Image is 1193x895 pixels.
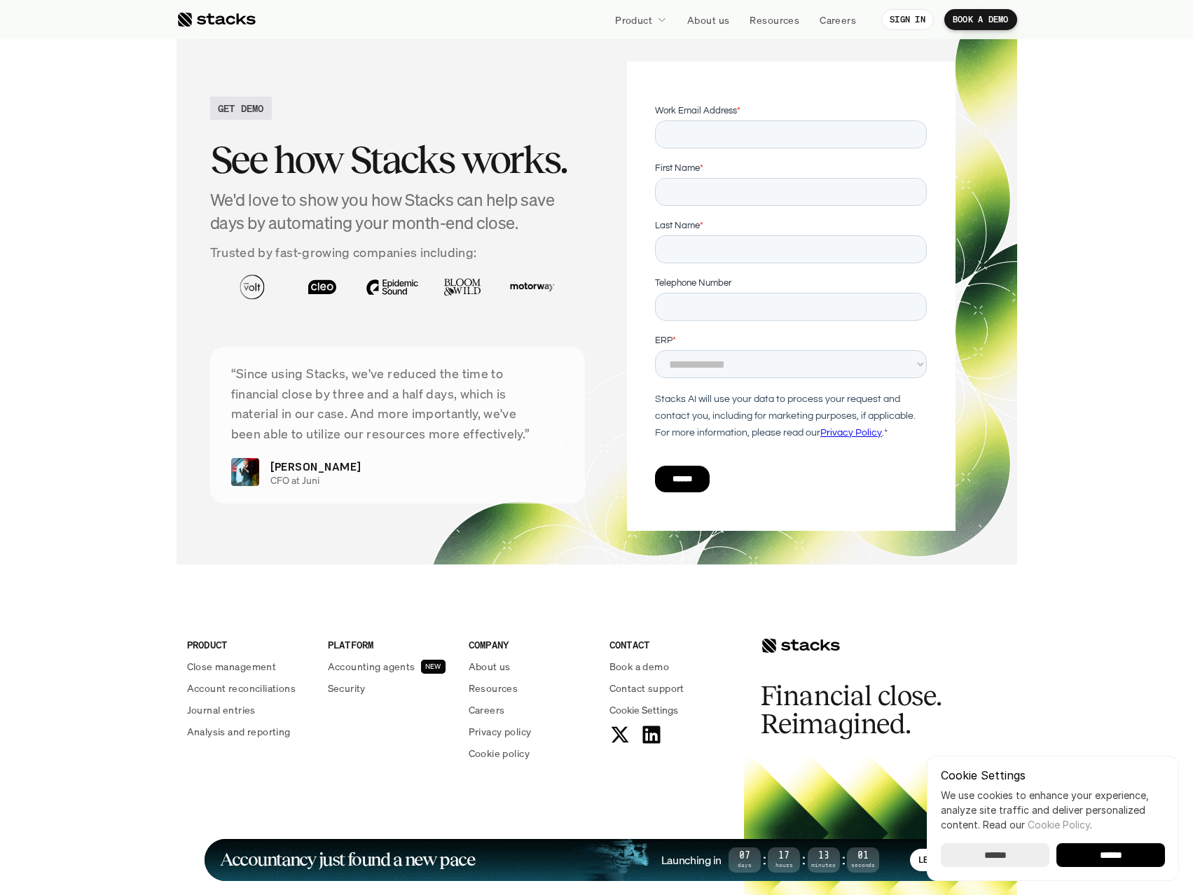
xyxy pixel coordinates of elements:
p: CONTACT [609,637,733,652]
a: Account reconciliations [187,681,311,695]
p: Journal entries [187,702,256,717]
span: Days [729,863,761,868]
p: Close management [187,659,277,674]
h2: Financial close. Reimagined. [761,682,971,738]
p: SIGN IN [890,15,925,25]
a: Careers [469,702,593,717]
p: Careers [469,702,505,717]
a: About us [469,659,593,674]
p: BOOK A DEMO [953,15,1009,25]
a: Resources [469,681,593,695]
span: Minutes [808,863,840,868]
p: Cookie Settings [941,770,1165,781]
a: BOOK A DEMO [944,9,1017,30]
a: Resources [741,7,808,32]
span: 07 [729,852,761,860]
h1: Accountancy just found a new pace [220,852,476,868]
a: Journal entries [187,702,311,717]
a: SIGN IN [881,9,934,30]
a: Accountancy just found a new paceLaunching in07Days:17Hours:13Minutes:01SecondsLEARN MORE [205,839,989,881]
p: Security [328,681,366,695]
strong: : [840,852,847,868]
p: Account reconciliations [187,681,296,695]
span: Hours [768,863,800,868]
p: Analysis and reporting [187,724,291,739]
span: Seconds [847,863,879,868]
p: Privacy policy [469,724,532,739]
span: Cookie Settings [609,702,678,717]
iframe: Form 0 [655,104,927,504]
p: Book a demo [609,659,670,674]
strong: : [800,852,807,868]
p: Product [615,13,652,27]
a: Contact support [609,681,733,695]
span: 01 [847,852,879,860]
a: About us [679,7,738,32]
span: Read our . [983,819,1092,831]
h4: We'd love to show you how Stacks can help save days by automating your month-end close. [210,188,586,235]
p: About us [687,13,729,27]
p: CFO at Juni [270,475,553,487]
p: PLATFORM [328,637,452,652]
strong: : [761,852,768,868]
a: Accounting agentsNEW [328,659,452,674]
a: Analysis and reporting [187,724,311,739]
p: [PERSON_NAME] [270,458,361,475]
a: Privacy policy [469,724,593,739]
h2: NEW [425,662,441,671]
a: Cookie policy [469,746,593,761]
p: Cookie policy [469,746,530,761]
p: Careers [820,13,856,27]
span: 17 [768,852,800,860]
span: 13 [808,852,840,860]
p: PRODUCT [187,637,311,652]
p: Resources [469,681,518,695]
p: About us [469,659,511,674]
p: We use cookies to enhance your experience, analyze site traffic and deliver personalized content. [941,788,1165,832]
h4: Launching in [661,852,722,868]
a: Careers [811,7,864,32]
p: LEARN MORE [918,855,969,865]
a: Security [328,681,452,695]
p: Trusted by fast-growing companies including: [210,242,586,263]
p: “Since using Stacks, we've reduced the time to financial close by three and a half days, which is... [231,363,565,444]
a: Close management [187,659,311,674]
a: Cookie Policy [1028,819,1090,831]
h2: GET DEMO [218,101,264,116]
p: COMPANY [469,637,593,652]
p: Resources [750,13,799,27]
a: Book a demo [609,659,733,674]
p: Accounting agents [328,659,415,674]
h2: See how Stacks works. [210,138,586,181]
button: Cookie Trigger [609,702,678,717]
p: Contact support [609,681,684,695]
